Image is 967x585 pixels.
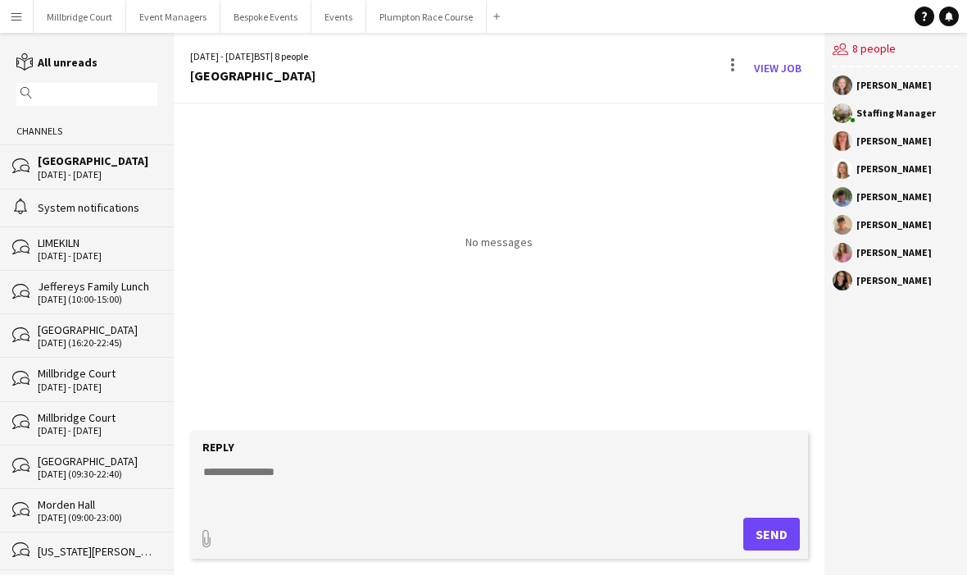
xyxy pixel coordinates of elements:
button: Events [311,1,366,33]
p: No messages [465,235,533,249]
button: Send [743,518,800,551]
div: Jeffereys Family Lunch [38,279,157,294]
div: [DATE] (09:00-23:00) [38,512,157,523]
div: LIMEKILN [38,235,157,250]
div: [PERSON_NAME] [856,192,932,202]
div: [DATE] (09:30-22:40) [38,468,157,480]
div: [DATE] (16:20-22:45) [38,337,157,349]
button: Event Managers [126,1,220,33]
label: Reply [202,440,234,455]
button: Bespoke Events [220,1,311,33]
div: [GEOGRAPHIC_DATA] [38,454,157,468]
div: [GEOGRAPHIC_DATA] [38,322,157,337]
span: BST [254,50,270,62]
div: Millbridge Court [38,366,157,381]
div: [PERSON_NAME] [856,276,932,286]
div: [PERSON_NAME] [856,80,932,90]
div: Millbridge Court [38,410,157,425]
div: [PERSON_NAME] [856,136,932,146]
button: Millbridge Court [34,1,126,33]
div: Staffing Manager [856,108,936,118]
a: All unreads [16,55,98,70]
div: [DATE] (10:00-15:00) [38,294,157,305]
div: [GEOGRAPHIC_DATA] [190,68,316,83]
div: [DATE] - [DATE] [38,425,157,436]
div: [US_STATE][PERSON_NAME] [38,544,157,559]
a: View Job [747,55,808,81]
div: [PERSON_NAME] [856,164,932,174]
button: Plumpton Race Course [366,1,487,33]
div: 8 people [833,33,959,67]
div: [DATE] - [DATE] [38,169,157,181]
div: [DATE] - [DATE] [38,382,157,393]
div: [DATE] - [DATE] [38,250,157,262]
div: System notifications [38,200,157,215]
div: [GEOGRAPHIC_DATA] [38,153,157,168]
div: [PERSON_NAME] [856,220,932,230]
div: [PERSON_NAME] [856,248,932,258]
div: [DATE] - [DATE] | 8 people [190,49,316,64]
div: Morden Hall [38,497,157,512]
